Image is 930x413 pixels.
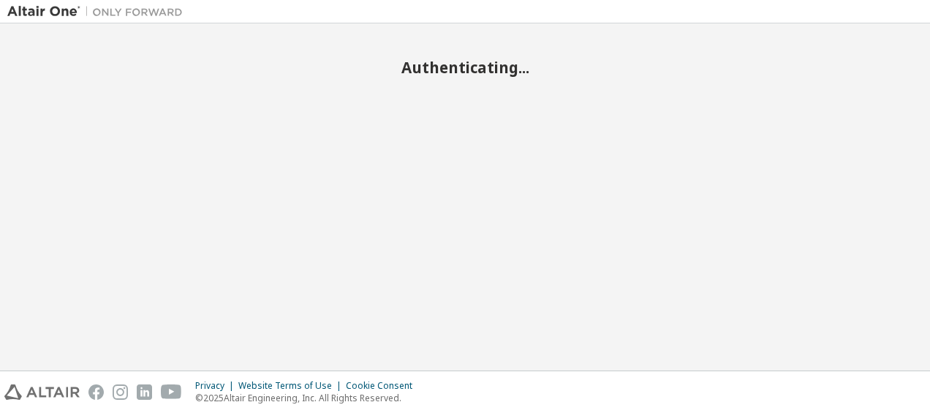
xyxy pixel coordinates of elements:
[7,4,190,19] img: Altair One
[88,384,104,400] img: facebook.svg
[113,384,128,400] img: instagram.svg
[161,384,182,400] img: youtube.svg
[238,380,346,392] div: Website Terms of Use
[137,384,152,400] img: linkedin.svg
[195,380,238,392] div: Privacy
[346,380,421,392] div: Cookie Consent
[195,392,421,404] p: © 2025 Altair Engineering, Inc. All Rights Reserved.
[4,384,80,400] img: altair_logo.svg
[7,58,923,77] h2: Authenticating...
